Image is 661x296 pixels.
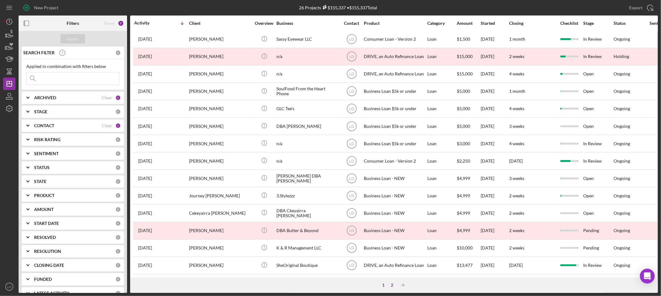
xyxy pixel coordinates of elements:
div: In Review [583,153,613,169]
div: [PERSON_NAME] [189,257,251,274]
text: LG [349,194,354,198]
div: Business Loan - NEW [364,170,426,186]
b: RISK RATING [34,137,60,142]
div: 0 [115,179,121,184]
div: Loan [427,31,456,47]
span: $15,000 [457,71,473,76]
b: RESOLUTION [34,249,61,254]
div: Business Loan - NEW [364,240,426,256]
time: 2025-09-12 17:20 [138,211,152,216]
div: Loan [427,187,456,204]
div: [PERSON_NAME] [189,240,251,256]
text: LG [349,229,354,233]
div: In Review [583,257,613,274]
b: STATE [34,179,46,184]
b: Filters [67,21,79,26]
time: 2 weeks [509,54,524,59]
div: [PERSON_NAME] [189,83,251,100]
text: LG [349,37,354,42]
div: DRIVE, an Auto Refinance Loan [364,257,426,274]
span: $5,000 [457,88,470,94]
time: 3 weeks [509,176,524,181]
div: 0 [115,235,121,240]
div: Amount [457,21,480,26]
b: PRODUCT [34,193,55,198]
div: [PERSON_NAME] [189,135,251,152]
div: [DATE] [481,187,509,204]
div: n/a [276,48,338,65]
div: [PERSON_NAME] [189,48,251,65]
b: ARCHIVED [34,95,56,100]
time: 2025-09-12 17:34 [138,193,152,198]
div: 0 [115,276,121,282]
div: [DATE] [481,257,509,274]
div: DBA Ckeyairra [PERSON_NAME] [276,205,338,221]
div: Business Loan - NEW [364,187,426,204]
div: Loan [427,205,456,221]
div: Loan [427,153,456,169]
div: [DATE] [481,83,509,100]
text: LG [349,246,354,250]
div: [DATE] [481,135,509,152]
div: Ongoing [614,263,630,268]
div: Ongoing [614,228,630,233]
div: Ongoing [614,159,630,164]
div: Export [629,2,642,14]
button: New Project [19,2,64,14]
div: [DATE] [481,153,509,169]
div: Journey [PERSON_NAME] [189,187,251,204]
time: 2 weeks [509,210,524,216]
div: [DATE] [481,240,509,256]
time: 2025-09-18 18:27 [138,141,152,146]
time: 4 weeks [509,106,524,111]
div: [DATE] [481,205,509,221]
div: Clear [102,95,112,100]
div: Loan [427,83,456,100]
time: 2025-09-29 17:23 [138,106,152,111]
div: Open [583,83,613,100]
div: K & R Management LLC [276,240,338,256]
div: [DATE] [481,66,509,82]
div: Ongoing [614,106,630,111]
time: 1 month [509,88,525,94]
text: LG [349,141,354,146]
div: GLC Tee's [276,101,338,117]
div: Consumer Loan - Version 2 [364,31,426,47]
div: Ongoing [614,141,630,146]
div: In Review [583,48,613,65]
div: Ongoing [614,193,630,198]
div: [PERSON_NAME] [189,66,251,82]
div: [DATE] [481,31,509,47]
div: Closing [509,21,556,26]
b: AMOUNT [34,207,54,212]
div: DBA Butter & Beyond [276,222,338,239]
button: LG [3,280,15,293]
div: 1 [115,95,121,101]
time: 2 weeks [509,245,524,250]
span: $4,999 [457,210,470,216]
div: In Review [583,135,613,152]
div: DBA [PERSON_NAME] [276,118,338,134]
div: [PERSON_NAME] [189,153,251,169]
time: 2025-10-01 14:57 [138,71,152,76]
div: n/a [276,135,338,152]
time: 2 weeks [509,193,524,198]
text: LG [349,72,354,76]
time: 2025-10-03 15:49 [138,37,152,42]
text: LG [349,211,354,216]
time: 2025-07-29 19:38 [138,263,152,268]
b: LATEST ACTIVITY [34,291,69,296]
div: 0 [115,290,121,296]
div: Clear [102,123,112,128]
time: [DATE] [509,262,523,268]
text: LG [7,285,11,289]
span: $2,250 [457,158,470,164]
time: 2 weeks [509,228,524,233]
div: 0 [115,262,121,268]
span: $13,477 [457,262,473,268]
div: 0 [115,207,121,212]
text: LG [349,124,354,128]
div: Contact [340,21,363,26]
div: [PERSON_NAME] [189,101,251,117]
div: Product [364,21,426,26]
